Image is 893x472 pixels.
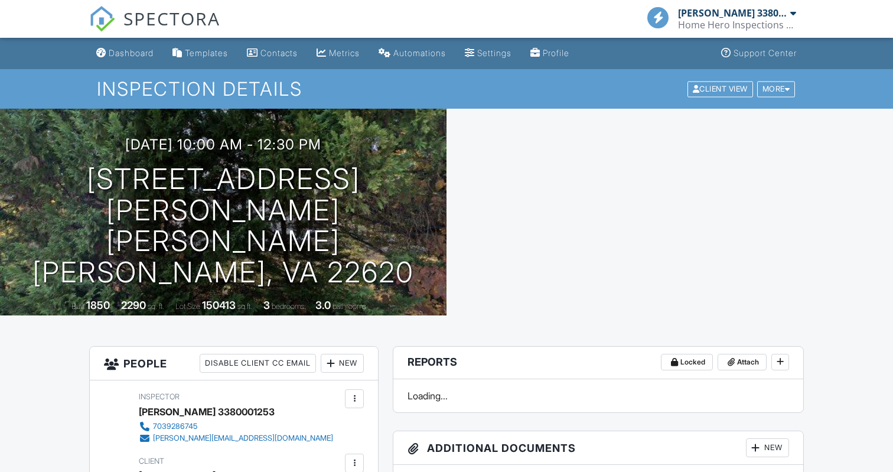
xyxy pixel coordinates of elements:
div: New [746,438,789,457]
span: Inspector [139,392,180,401]
span: bathrooms [333,302,366,311]
h3: [DATE] 10:00 am - 12:30 pm [125,136,321,152]
div: Automations [393,48,446,58]
span: sq.ft. [237,302,252,311]
a: SPECTORA [89,16,220,41]
a: Support Center [716,43,801,64]
div: Profile [543,48,569,58]
a: Automations (Basic) [374,43,451,64]
span: Built [71,302,84,311]
span: Lot Size [175,302,200,311]
h1: [STREET_ADDRESS][PERSON_NAME][PERSON_NAME] [PERSON_NAME], VA 22620 [19,164,428,288]
div: Dashboard [109,48,154,58]
img: The Best Home Inspection Software - Spectora [89,6,115,32]
div: [PERSON_NAME] 3380001253 [139,403,275,421]
a: [PERSON_NAME][EMAIL_ADDRESS][DOMAIN_NAME] [139,432,333,444]
span: SPECTORA [123,6,220,31]
div: Disable Client CC Email [200,354,316,373]
div: Contacts [260,48,298,58]
div: 150413 [202,299,236,311]
div: 1850 [86,299,110,311]
div: 2290 [121,299,146,311]
h1: Inspection Details [97,79,796,99]
div: Home Hero Inspections LLC - VA LIC. 3380001253 [678,19,796,31]
div: 7039286745 [153,422,197,431]
a: Company Profile [526,43,574,64]
div: [PERSON_NAME] 3380001253 [678,7,787,19]
h3: Additional Documents [393,431,803,465]
a: Metrics [312,43,364,64]
span: sq. ft. [148,302,164,311]
a: Settings [460,43,516,64]
div: More [757,81,796,97]
a: Contacts [242,43,302,64]
a: 7039286745 [139,421,333,432]
div: 3 [263,299,270,311]
div: 3.0 [315,299,331,311]
div: [PERSON_NAME][EMAIL_ADDRESS][DOMAIN_NAME] [153,434,333,443]
a: Templates [168,43,233,64]
span: Client [139,457,164,466]
h3: People [90,347,378,380]
div: Client View [687,81,753,97]
div: Templates [185,48,228,58]
a: Dashboard [92,43,158,64]
div: New [321,354,364,373]
div: Support Center [734,48,797,58]
span: bedrooms [272,302,304,311]
a: Client View [686,84,756,93]
div: Settings [477,48,511,58]
div: Metrics [329,48,360,58]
